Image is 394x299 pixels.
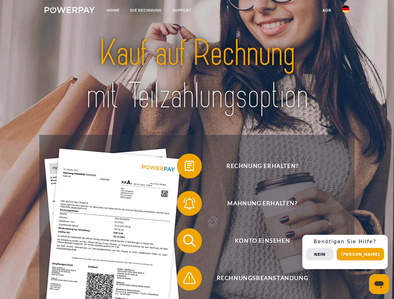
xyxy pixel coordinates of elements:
span: Konto einsehen [186,228,339,253]
button: Nein [306,248,333,260]
button: Rechnung erhalten? [177,154,339,178]
img: qb_bill.svg [182,158,197,174]
a: agb [317,5,337,16]
img: qb_warning.svg [182,270,197,286]
div: Schnellhilfe [302,235,388,269]
button: [PERSON_NAME] [337,248,384,260]
img: qb_bell.svg [182,196,197,211]
button: Rechnungsbeanstandung [177,266,339,291]
img: logo-powerpay-white.svg [45,7,95,13]
a: DIE RECHNUNG [125,5,167,16]
a: Home [101,5,125,16]
img: de [342,5,349,13]
img: title-powerpay_de.svg [60,30,334,119]
span: Mahnung erhalten? [186,191,339,216]
h3: Benötigen Sie Hilfe? [306,239,384,245]
img: qb_search.svg [182,233,197,249]
span: Rechnung erhalten? [186,154,339,178]
a: SUPPORT [167,5,197,16]
iframe: Schaltfläche zum Öffnen des Messaging-Fensters [369,274,389,294]
button: Konto einsehen [177,228,339,253]
button: Mahnung erhalten? [177,191,339,216]
span: Rechnungsbeanstandung [186,266,339,291]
